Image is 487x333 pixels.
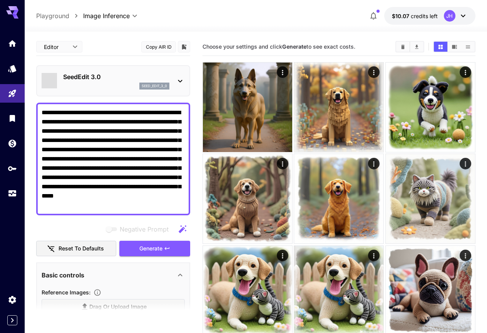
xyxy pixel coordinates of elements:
a: Playground [36,11,69,20]
div: Actions [277,66,288,78]
span: Negative prompts are not compatible with the selected model. [104,224,175,234]
div: JH [444,10,455,22]
div: Show images in grid viewShow images in video viewShow images in list view [433,41,475,52]
div: API Keys [8,164,17,173]
p: seed_edit_3_0 [142,83,167,89]
button: $10.0715JH [384,7,475,25]
div: Actions [368,66,380,78]
button: Reset to defaults [36,241,116,257]
div: Usage [8,189,17,198]
img: Z [203,154,292,243]
span: $10.07 [392,13,411,19]
b: Generate [282,43,306,50]
div: Home [8,39,17,48]
span: Image Inference [83,11,130,20]
img: Z [386,154,475,243]
span: Generate [139,244,162,254]
div: $10.0715 [392,12,438,20]
div: Models [8,64,17,73]
button: Expand sidebar [7,315,17,325]
div: Wallet [8,139,17,148]
div: Actions [460,158,471,169]
p: Basic controls [42,270,84,280]
span: Negative Prompt [120,225,169,234]
button: Generate [119,241,190,257]
div: Actions [277,158,288,169]
div: Basic controls [42,266,185,284]
img: 9k= [294,63,383,152]
div: Actions [368,250,380,261]
div: SeedEdit 3.0seed_edit_3_0 [42,69,185,93]
nav: breadcrumb [36,11,83,20]
button: Show images in video view [448,42,461,52]
div: Actions [460,250,471,261]
img: 9k= [203,63,292,152]
div: Settings [8,295,17,304]
button: Upload a reference image to guide the result. This is needed for Image-to-Image or Inpainting. Su... [90,289,104,296]
div: Actions [460,66,471,78]
button: Clear Images [396,42,410,52]
button: Add to library [181,42,187,51]
button: Copy AIR ID [141,41,176,52]
span: Reference Images : [42,289,90,296]
div: Playground [8,89,17,98]
button: Show images in grid view [434,42,447,52]
span: credits left [411,13,438,19]
div: Actions [368,158,380,169]
span: Choose your settings and click to see exact costs. [202,43,355,50]
span: Editor [44,43,68,51]
button: Show images in list view [461,42,475,52]
div: Actions [277,250,288,261]
div: Clear ImagesDownload All [395,41,424,52]
div: Library [8,113,17,123]
img: Z [386,63,475,152]
img: 2Q== [294,154,383,243]
p: SeedEdit 3.0 [63,72,169,81]
button: Download All [410,42,423,52]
